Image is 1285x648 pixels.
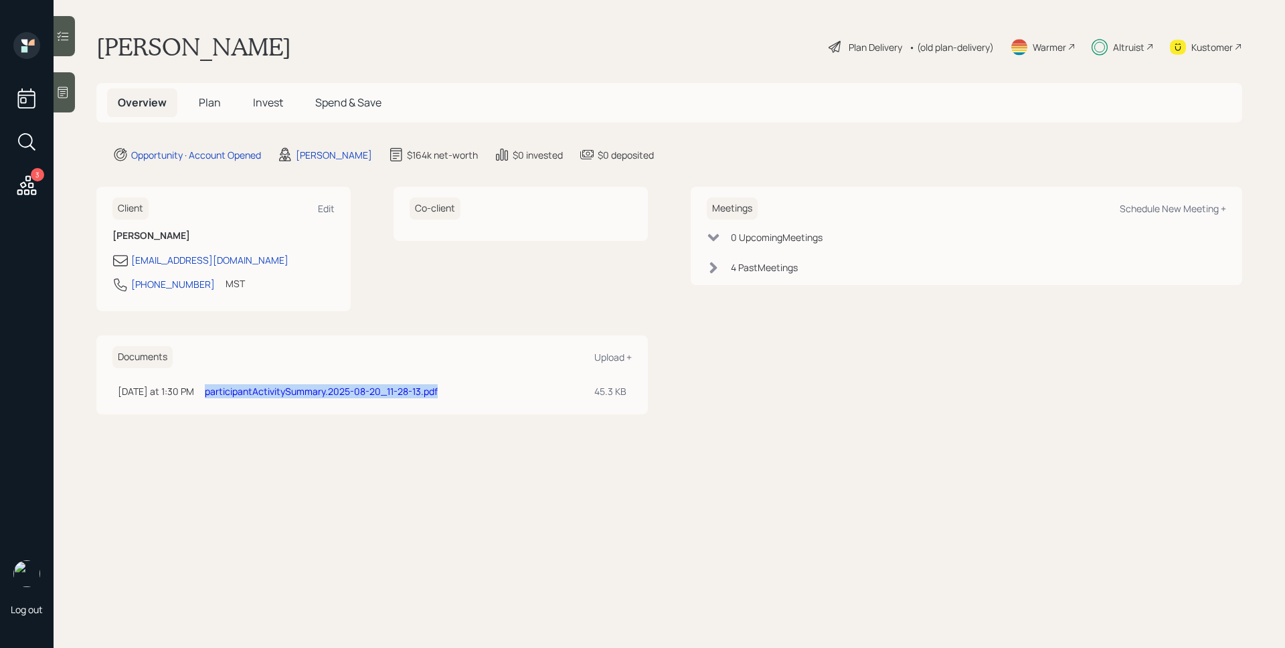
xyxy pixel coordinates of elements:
div: $164k net-worth [407,148,478,162]
div: MST [226,276,245,291]
div: 4 Past Meeting s [731,260,798,274]
h1: [PERSON_NAME] [96,32,291,62]
h6: Client [112,197,149,220]
div: Warmer [1033,40,1066,54]
div: $0 invested [513,148,563,162]
div: 3 [31,168,44,181]
div: [PHONE_NUMBER] [131,277,215,291]
h6: Documents [112,346,173,368]
div: • (old plan-delivery) [909,40,994,54]
span: Plan [199,95,221,110]
div: [DATE] at 1:30 PM [118,384,194,398]
div: $0 deposited [598,148,654,162]
div: Opportunity · Account Opened [131,148,261,162]
h6: Co-client [410,197,460,220]
div: Log out [11,603,43,616]
div: Upload + [594,351,632,363]
div: 0 Upcoming Meeting s [731,230,823,244]
h6: Meetings [707,197,758,220]
div: Plan Delivery [849,40,902,54]
span: Invest [253,95,283,110]
div: Edit [318,202,335,215]
h6: [PERSON_NAME] [112,230,335,242]
div: Kustomer [1191,40,1233,54]
span: Spend & Save [315,95,381,110]
div: 45.3 KB [594,384,626,398]
span: Overview [118,95,167,110]
div: Altruist [1113,40,1144,54]
div: Schedule New Meeting + [1120,202,1226,215]
div: [EMAIL_ADDRESS][DOMAIN_NAME] [131,253,288,267]
a: participantActivitySummary.2025-08-20_11-28-13.pdf [205,385,438,398]
img: james-distasi-headshot.png [13,560,40,587]
div: [PERSON_NAME] [296,148,372,162]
